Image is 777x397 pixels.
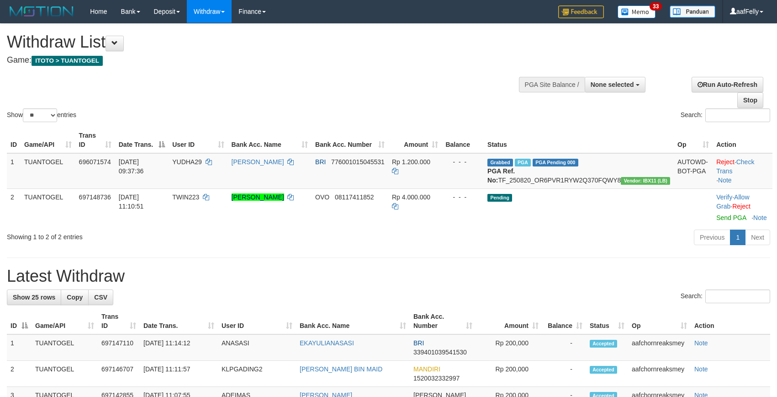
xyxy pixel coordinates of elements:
[7,308,32,334] th: ID: activate to sort column descending
[115,127,169,153] th: Date Trans.: activate to sort column descending
[228,127,312,153] th: Bank Acc. Name: activate to sort column ascending
[388,127,442,153] th: Amount: activate to sort column ascending
[88,290,113,305] a: CSV
[7,127,21,153] th: ID
[585,77,645,92] button: None selected
[98,334,140,361] td: 697147110
[542,361,586,387] td: -
[296,308,410,334] th: Bank Acc. Name: activate to sort column ascending
[7,290,61,305] a: Show 25 rows
[650,2,662,11] span: 33
[705,290,770,303] input: Search:
[716,193,749,210] a: Allow Grab
[79,193,111,201] span: 697148736
[674,127,713,153] th: Op: activate to sort column ascending
[713,188,772,226] td: · ·
[732,203,751,210] a: Reject
[691,308,770,334] th: Action
[533,159,578,166] span: PGA Pending
[218,308,296,334] th: User ID: activate to sort column ascending
[713,153,772,189] td: · ·
[32,308,98,334] th: Game/API: activate to sort column ascending
[716,193,732,201] a: Verify
[476,334,542,361] td: Rp 200,000
[558,5,604,18] img: Feedback.jpg
[674,153,713,189] td: AUTOWD-BOT-PGA
[312,127,388,153] th: Bank Acc. Number: activate to sort column ascending
[716,158,754,175] a: Check Trans
[232,193,284,201] a: [PERSON_NAME]
[586,308,628,334] th: Status: activate to sort column ascending
[7,334,32,361] td: 1
[7,361,32,387] td: 2
[716,214,746,221] a: Send PGA
[484,127,674,153] th: Status
[730,230,745,245] a: 1
[98,308,140,334] th: Trans ID: activate to sort column ascending
[300,339,354,347] a: EKAYULIANASASI
[476,361,542,387] td: Rp 200,000
[140,308,218,334] th: Date Trans.: activate to sort column ascending
[32,334,98,361] td: TUANTOGEL
[21,153,75,189] td: TUANTOGEL
[713,127,772,153] th: Action
[618,5,656,18] img: Button%20Memo.svg
[335,193,374,201] span: Copy 08117411852 to clipboard
[7,56,509,65] h4: Game:
[591,81,634,88] span: None selected
[628,361,691,387] td: aafchornreaksmey
[7,108,76,122] label: Show entries
[61,290,89,305] a: Copy
[628,334,691,361] td: aafchornreaksmey
[413,375,460,382] span: Copy 1520032332997 to clipboard
[484,153,674,189] td: TF_250820_OR6PVR1RYW2Q370FQWY8
[705,108,770,122] input: Search:
[300,365,382,373] a: [PERSON_NAME] BIN MAID
[716,158,735,166] a: Reject
[32,361,98,387] td: TUANTOGEL
[13,294,55,301] span: Show 25 rows
[21,188,75,226] td: TUANTOGEL
[7,267,770,285] h1: Latest Withdraw
[590,340,617,348] span: Accepted
[7,33,509,51] h1: Withdraw List
[694,230,730,245] a: Previous
[392,193,430,201] span: Rp 4.000.000
[67,294,83,301] span: Copy
[413,365,440,373] span: MANDIRI
[79,158,111,166] span: 696071574
[413,339,424,347] span: BRI
[119,158,144,175] span: [DATE] 09:37:36
[753,214,767,221] a: Note
[694,339,708,347] a: Note
[32,56,103,66] span: ITOTO > TUANTOGEL
[410,308,476,334] th: Bank Acc. Number: activate to sort column ascending
[590,366,617,374] span: Accepted
[670,5,715,18] img: panduan.png
[487,194,512,202] span: Pending
[628,308,691,334] th: Op: activate to sort column ascending
[315,158,326,166] span: BRI
[487,159,513,166] span: Grabbed
[442,127,484,153] th: Balance
[172,158,202,166] span: YUDHA29
[692,77,763,92] a: Run Auto-Refresh
[232,158,284,166] a: [PERSON_NAME]
[694,365,708,373] a: Note
[218,334,296,361] td: ANASASI
[476,308,542,334] th: Amount: activate to sort column ascending
[7,188,21,226] td: 2
[21,127,75,153] th: Game/API: activate to sort column ascending
[119,193,144,210] span: [DATE] 11:10:51
[331,158,385,166] span: Copy 776001015045531 to clipboard
[621,177,670,185] span: Vendor URL: https://dashboard.q2checkout.com/secure
[169,127,227,153] th: User ID: activate to sort column ascending
[7,5,76,18] img: MOTION_logo.png
[681,290,770,303] label: Search:
[716,193,749,210] span: ·
[7,153,21,189] td: 1
[218,361,296,387] td: KLPGADING2
[23,108,57,122] select: Showentries
[515,159,531,166] span: Marked by aafchonlypin
[7,229,317,241] div: Showing 1 to 2 of 2 entries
